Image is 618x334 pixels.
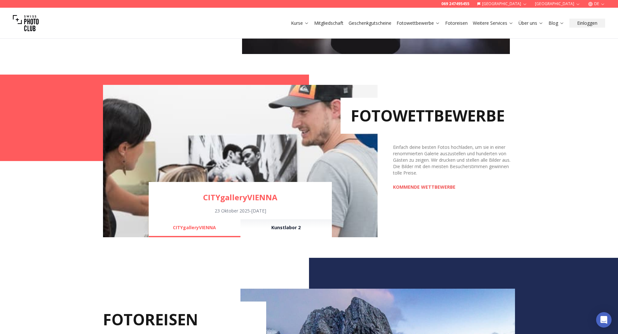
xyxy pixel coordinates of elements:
a: KOMMENDE WETTBEWERBE [393,184,455,190]
a: Mitgliedschaft [314,20,343,26]
button: Kurse [288,19,312,28]
a: Weitere Services [473,20,513,26]
a: CITYgalleryVIENNA [149,192,332,203]
img: Learn Photography [103,85,378,237]
button: Fotowettbewerbe [394,19,443,28]
a: Über uns [519,20,543,26]
a: Fotowettbewerbe [397,20,440,26]
button: Weitere Services [470,19,516,28]
button: Fotoreisen [443,19,470,28]
button: Blog [546,19,567,28]
img: Swiss photo club [13,10,39,36]
button: Einloggen [569,19,605,28]
div: 23 Oktober 2025 - [DATE] [149,208,332,214]
a: Geschenkgutscheine [349,20,391,26]
button: Geschenkgutscheine [346,19,394,28]
button: Mitgliedschaft [312,19,346,28]
div: Einfach deine besten Fotos hochladen, um sie in einer renommierten Galerie auszustellen und hunde... [393,144,515,176]
a: Blog [548,20,564,26]
button: Kunstlabor 2 [240,219,332,237]
button: CITYgalleryVIENNA [149,219,240,237]
h2: FOTOWETTBEWERBE [341,98,515,134]
a: Kurse [291,20,309,26]
a: Fotoreisen [445,20,468,26]
button: Über uns [516,19,546,28]
div: Open Intercom Messenger [596,312,612,328]
a: 069 247495455 [441,1,469,6]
